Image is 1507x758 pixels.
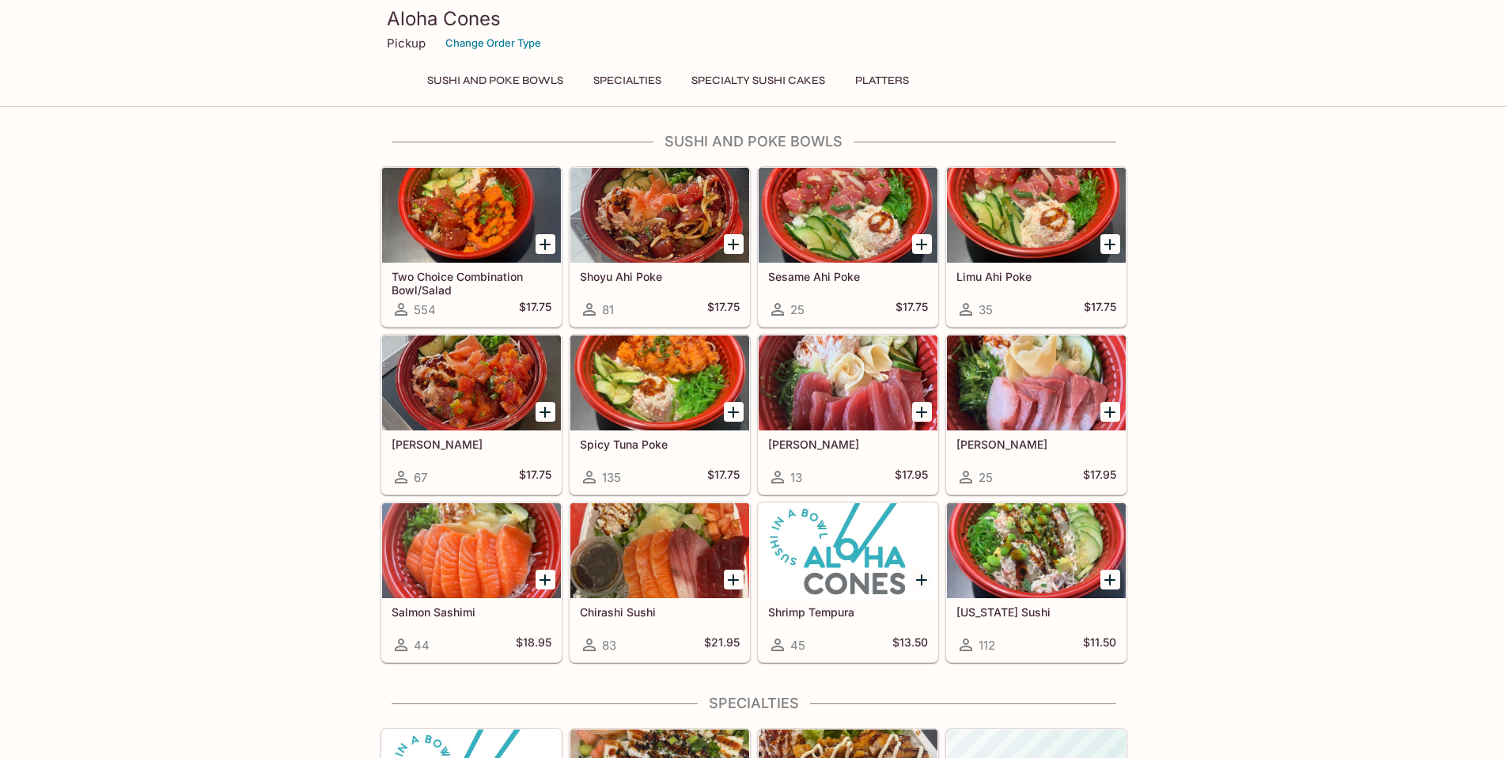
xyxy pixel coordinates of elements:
[758,167,938,327] a: Sesame Ahi Poke25$17.75
[536,570,555,589] button: Add Salmon Sashimi
[570,335,749,430] div: Spicy Tuna Poke
[956,605,1116,619] h5: [US_STATE] Sushi
[438,31,548,55] button: Change Order Type
[381,133,1127,150] h4: Sushi and Poke Bowls
[580,270,740,283] h5: Shoyu Ahi Poke
[758,502,938,662] a: Shrimp Tempura45$13.50
[947,168,1126,263] div: Limu Ahi Poke
[570,335,750,495] a: Spicy Tuna Poke135$17.75
[392,605,551,619] h5: Salmon Sashimi
[946,167,1126,327] a: Limu Ahi Poke35$17.75
[1100,570,1120,589] button: Add California Sushi
[580,438,740,451] h5: Spicy Tuna Poke
[516,635,551,654] h5: $18.95
[536,402,555,422] button: Add Wasabi Masago Ahi Poke
[1083,635,1116,654] h5: $11.50
[895,468,928,487] h5: $17.95
[947,335,1126,430] div: Hamachi Sashimi
[759,503,937,598] div: Shrimp Tempura
[519,300,551,319] h5: $17.75
[1083,468,1116,487] h5: $17.95
[414,302,436,317] span: 554
[387,36,426,51] p: Pickup
[846,70,918,92] button: Platters
[602,638,616,653] span: 83
[724,234,744,254] button: Add Shoyu Ahi Poke
[414,638,430,653] span: 44
[570,502,750,662] a: Chirashi Sushi83$21.95
[382,503,561,598] div: Salmon Sashimi
[418,70,572,92] button: Sushi and Poke Bowls
[704,635,740,654] h5: $21.95
[979,302,993,317] span: 35
[979,638,995,653] span: 112
[392,438,551,451] h5: [PERSON_NAME]
[580,605,740,619] h5: Chirashi Sushi
[1100,402,1120,422] button: Add Hamachi Sashimi
[724,570,744,589] button: Add Chirashi Sushi
[536,234,555,254] button: Add Two Choice Combination Bowl/Salad
[768,270,928,283] h5: Sesame Ahi Poke
[768,438,928,451] h5: [PERSON_NAME]
[979,470,993,485] span: 25
[585,70,670,92] button: Specialties
[768,605,928,619] h5: Shrimp Tempura
[519,468,551,487] h5: $17.75
[956,438,1116,451] h5: [PERSON_NAME]
[912,402,932,422] button: Add Maguro Sashimi
[946,335,1126,495] a: [PERSON_NAME]25$17.95
[724,402,744,422] button: Add Spicy Tuna Poke
[947,503,1126,598] div: California Sushi
[1100,234,1120,254] button: Add Limu Ahi Poke
[570,503,749,598] div: Chirashi Sushi
[382,335,561,430] div: Wasabi Masago Ahi Poke
[912,234,932,254] button: Add Sesame Ahi Poke
[759,168,937,263] div: Sesame Ahi Poke
[707,300,740,319] h5: $17.75
[895,300,928,319] h5: $17.75
[912,570,932,589] button: Add Shrimp Tempura
[392,270,551,296] h5: Two Choice Combination Bowl/Salad
[892,635,928,654] h5: $13.50
[382,168,561,263] div: Two Choice Combination Bowl/Salad
[946,502,1126,662] a: [US_STATE] Sushi112$11.50
[602,470,621,485] span: 135
[381,695,1127,712] h4: Specialties
[683,70,834,92] button: Specialty Sushi Cakes
[570,167,750,327] a: Shoyu Ahi Poke81$17.75
[387,6,1121,31] h3: Aloha Cones
[570,168,749,263] div: Shoyu Ahi Poke
[707,468,740,487] h5: $17.75
[381,335,562,495] a: [PERSON_NAME]67$17.75
[758,335,938,495] a: [PERSON_NAME]13$17.95
[790,302,805,317] span: 25
[602,302,614,317] span: 81
[956,270,1116,283] h5: Limu Ahi Poke
[790,638,805,653] span: 45
[381,502,562,662] a: Salmon Sashimi44$18.95
[414,470,427,485] span: 67
[1084,300,1116,319] h5: $17.75
[759,335,937,430] div: Maguro Sashimi
[790,470,802,485] span: 13
[381,167,562,327] a: Two Choice Combination Bowl/Salad554$17.75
